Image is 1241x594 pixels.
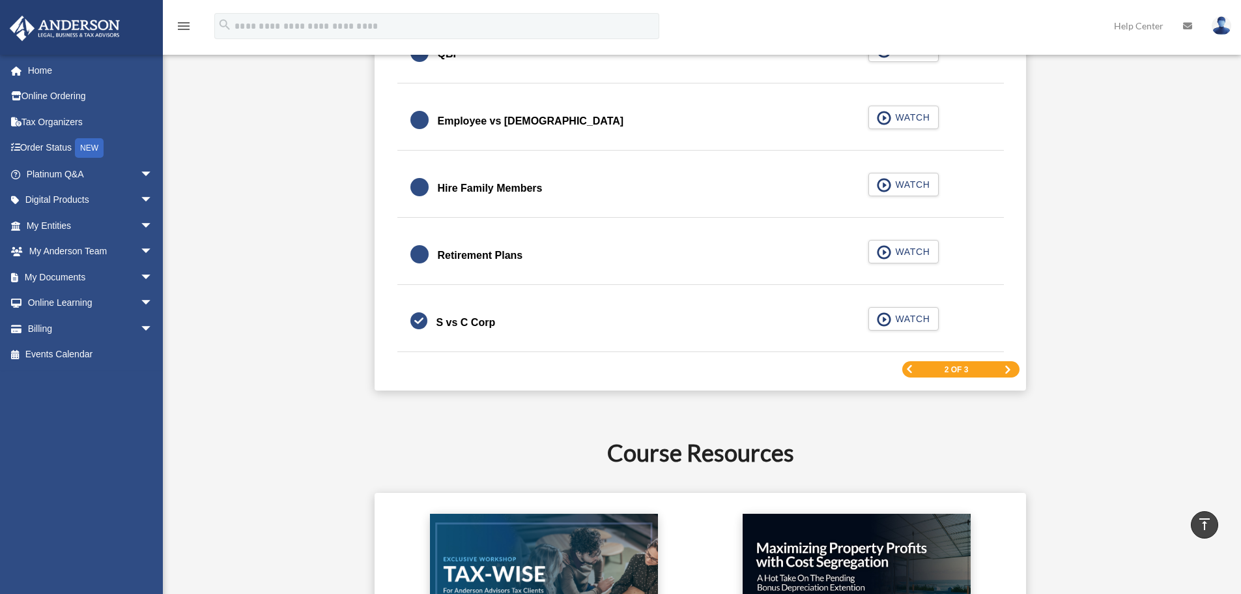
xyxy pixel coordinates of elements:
a: vertical_align_top [1191,511,1218,539]
span: arrow_drop_down [140,187,166,214]
span: arrow_drop_down [140,213,166,239]
a: Digital Productsarrow_drop_down [9,187,173,213]
a: menu [176,23,192,34]
img: User Pic [1212,16,1231,35]
span: WATCH [891,312,930,325]
div: Employee vs [DEMOGRAPHIC_DATA] [438,112,624,130]
span: WATCH [891,245,930,258]
a: My Entitiesarrow_drop_down [9,213,173,239]
div: Hire Family Members [438,179,543,198]
span: WATCH [891,111,930,124]
a: Previous Page [906,365,913,374]
a: Hire Family Members WATCH [410,173,991,204]
a: Order StatusNEW [9,135,173,162]
a: Home [9,57,173,83]
img: Anderson Advisors Platinum Portal [6,16,124,41]
a: Next Page [1004,365,1012,374]
div: S vs C Corp [436,314,496,332]
a: Online Ordering [9,83,173,110]
a: My Documentsarrow_drop_down [9,264,173,290]
div: NEW [75,138,104,158]
a: Platinum Q&Aarrow_drop_down [9,161,173,187]
span: arrow_drop_down [140,316,166,342]
a: Tax Organizers [9,109,173,135]
span: arrow_drop_down [140,161,166,188]
span: 2 of 3 [945,366,969,374]
a: My Anderson Teamarrow_drop_down [9,239,173,265]
div: Retirement Plans [438,246,523,265]
i: menu [176,18,192,34]
button: WATCH [868,307,939,331]
button: WATCH [868,173,939,196]
a: Billingarrow_drop_down [9,316,173,342]
span: arrow_drop_down [140,290,166,317]
button: WATCH [868,106,939,129]
a: Employee vs [DEMOGRAPHIC_DATA] WATCH [410,106,991,137]
a: S vs C Corp WATCH [410,307,991,338]
a: Retirement Plans WATCH [410,240,991,271]
i: search [218,18,232,32]
span: WATCH [891,178,930,191]
a: Online Learningarrow_drop_down [9,290,173,316]
h2: Course Resources [221,436,1180,469]
a: Events Calendar [9,342,173,368]
i: vertical_align_top [1197,516,1212,532]
span: arrow_drop_down [140,264,166,291]
button: WATCH [868,240,939,263]
span: arrow_drop_down [140,239,166,265]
